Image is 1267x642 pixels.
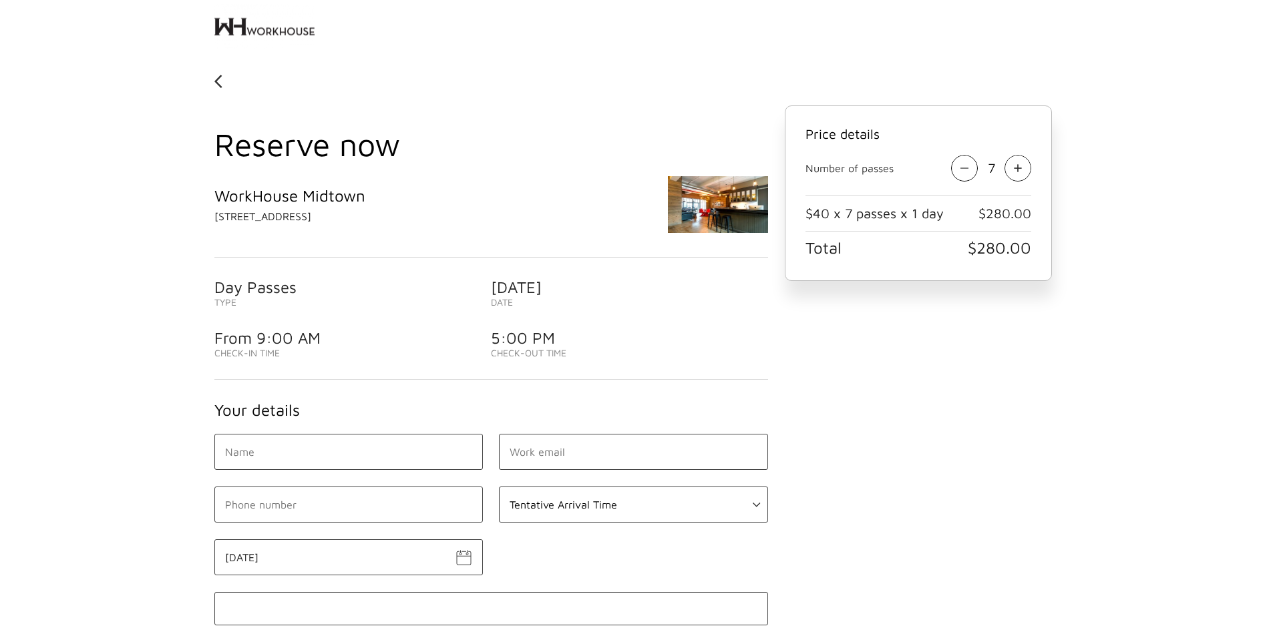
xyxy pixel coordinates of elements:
iframe: Secure card payment input frame [223,602,759,615]
span: $280.00 [978,206,1031,221]
span: Type [214,296,492,308]
span: Check-in Time [214,347,492,359]
div: Number of passes [805,155,1031,182]
h4: Price details [805,126,1031,141]
span: 7 [978,155,1005,182]
h4: WorkHouse Midtown [214,186,365,205]
span: $40 x 7 passes x 1 day [805,206,944,221]
span: $280.00 [968,238,1031,257]
span: Day Passes [214,278,492,296]
img: WorkHouse Midtown [668,176,768,233]
span: Check-out Time [491,347,768,359]
h1: Reserve now [214,125,768,163]
span: From 9:00 AM [214,328,492,347]
input: Phone number [214,487,484,523]
img: Increase seat count [1005,155,1031,182]
input: Name [214,434,484,470]
input: Drop-in Date [214,539,484,575]
h3: Your details [214,400,768,420]
span: Total [805,238,842,257]
img: Decrease seat count [951,155,978,182]
span: Date [491,296,768,308]
input: Work email [499,434,768,470]
p: [STREET_ADDRESS] [214,207,365,226]
span: 5:00 PM [491,328,768,347]
span: [DATE] [491,278,768,296]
